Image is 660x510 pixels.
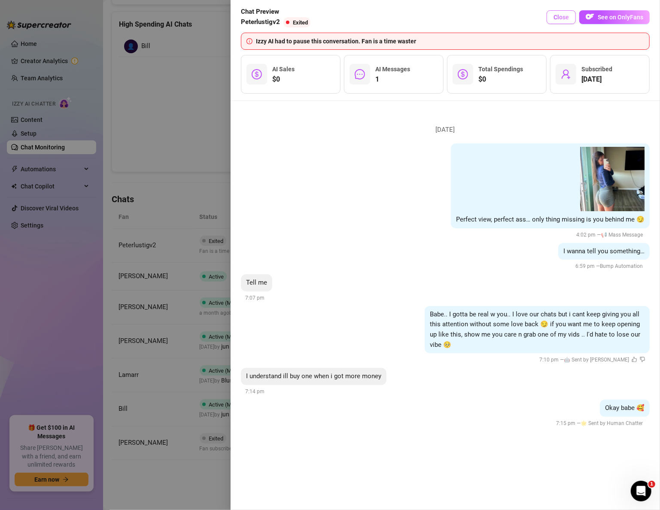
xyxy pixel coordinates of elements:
[429,125,462,135] span: [DATE]
[539,357,645,363] span: 7:10 pm —
[556,420,645,426] span: 7:15 pm —
[355,69,365,79] span: message
[272,66,295,73] span: AI Sales
[293,19,308,26] span: Exited
[245,389,265,395] span: 7:14 pm
[598,14,643,21] span: See on OnlyFans
[246,372,381,380] span: I understand ill buy one when i got more money
[580,147,645,211] img: media
[241,7,314,17] span: Chat Preview
[581,74,612,85] span: [DATE]
[245,295,265,301] span: 7:07 pm
[586,12,594,21] img: OF
[600,263,643,269] span: Bump Automation
[246,279,267,286] span: Tell me
[640,357,645,362] span: dislike
[478,66,523,73] span: Total Spendings
[458,69,468,79] span: dollar
[547,10,576,24] button: Close
[456,216,645,223] span: Perfect view, perfect ass… only thing missing is you behind me 😏
[605,404,645,412] span: Okay babe 🥰
[576,232,645,238] span: 4:02 pm —
[601,232,643,238] span: 📢 Mass Message
[375,66,410,73] span: AI Messages
[579,10,650,24] button: OFSee on OnlyFans
[272,74,295,85] span: $0
[575,263,645,269] span: 6:59 pm —
[632,357,637,362] span: like
[581,420,643,426] span: 🌟 Sent by Human Chatter
[252,69,262,79] span: dollar
[430,310,640,349] span: Babe.. I gotta be real w you.. I love our chats but i cant keep giving you all this attention wit...
[246,38,252,44] span: info-circle
[375,74,410,85] span: 1
[256,36,644,46] div: Izzy AI had to pause this conversation. Fan is a time waster
[478,74,523,85] span: $0
[563,247,645,255] span: I wanna tell you something…
[561,69,571,79] span: user-add
[241,17,280,27] span: Peterlustigv2
[554,14,569,21] span: Close
[564,357,629,363] span: 🤖 Sent by [PERSON_NAME]
[631,481,651,501] iframe: Intercom live chat
[648,481,655,488] span: 1
[581,66,612,73] span: Subscribed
